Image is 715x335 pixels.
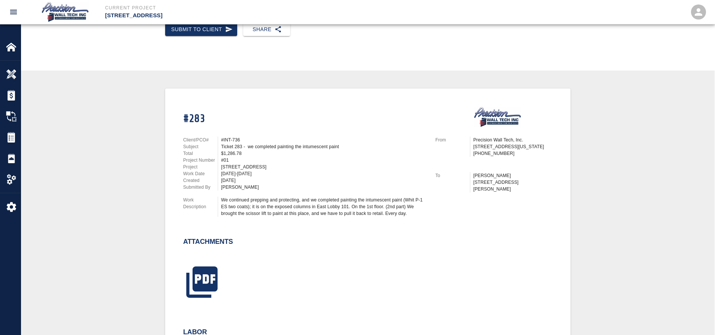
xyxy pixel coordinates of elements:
[243,23,290,36] button: Share
[183,177,218,184] p: Created
[590,254,715,335] iframe: Chat Widget
[221,184,426,191] div: [PERSON_NAME]
[221,150,426,157] div: $1,286.78
[221,170,426,177] div: [DATE]-[DATE]
[105,5,398,11] p: Current Project
[221,164,426,170] div: [STREET_ADDRESS]
[183,164,218,170] p: Project
[473,179,552,192] p: [STREET_ADDRESS][PERSON_NAME]
[473,172,552,179] p: [PERSON_NAME]
[183,143,218,150] p: Subject
[473,150,552,157] p: [PHONE_NUMBER]
[183,137,218,143] p: Client/PCO#
[473,137,552,143] p: Precision Wall Tech, Inc.
[183,184,218,191] p: Submitted By
[221,177,426,184] div: [DATE]
[183,170,218,177] p: Work Date
[5,3,23,21] button: open drawer
[221,143,426,150] div: Ticket 283 - we completed painting the intumescent paint
[435,137,470,143] p: From
[183,157,218,164] p: Project Number
[183,197,218,210] p: Work Description
[41,2,90,23] img: Precision Wall Tech, Inc.
[183,150,218,157] p: Total
[435,172,470,179] p: To
[473,107,522,128] img: Precision Wall Tech, Inc.
[221,197,426,217] div: We continued prepping and protecting, and we completed painting the intumescent paint (Whit P-1 E...
[105,11,398,20] p: [STREET_ADDRESS]
[183,238,233,246] h2: Attachments
[165,23,237,36] button: Submit to Client
[473,143,552,150] p: [STREET_ADDRESS][US_STATE]
[183,113,426,126] h1: #283
[221,137,426,143] div: #INT-736
[221,157,426,164] div: #01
